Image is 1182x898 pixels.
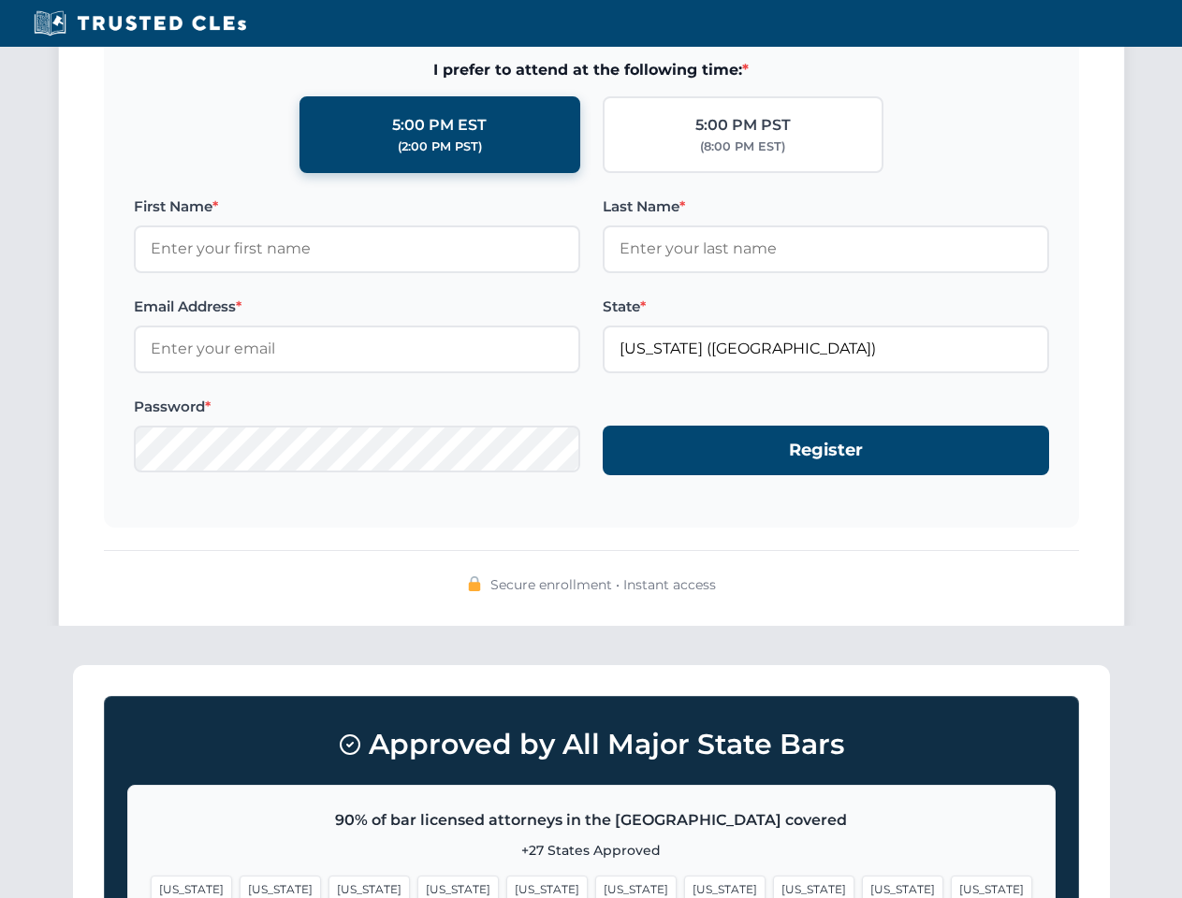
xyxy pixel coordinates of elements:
[392,113,487,138] div: 5:00 PM EST
[603,326,1049,372] input: Florida (FL)
[398,138,482,156] div: (2:00 PM PST)
[134,326,580,372] input: Enter your email
[151,840,1032,861] p: +27 States Approved
[28,9,252,37] img: Trusted CLEs
[134,58,1049,82] span: I prefer to attend at the following time:
[490,574,716,595] span: Secure enrollment • Instant access
[134,396,580,418] label: Password
[695,113,791,138] div: 5:00 PM PST
[603,296,1049,318] label: State
[603,225,1049,272] input: Enter your last name
[127,719,1056,770] h3: Approved by All Major State Bars
[134,225,580,272] input: Enter your first name
[467,576,482,591] img: 🔒
[603,196,1049,218] label: Last Name
[151,808,1032,833] p: 90% of bar licensed attorneys in the [GEOGRAPHIC_DATA] covered
[134,296,580,318] label: Email Address
[603,426,1049,475] button: Register
[700,138,785,156] div: (8:00 PM EST)
[134,196,580,218] label: First Name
